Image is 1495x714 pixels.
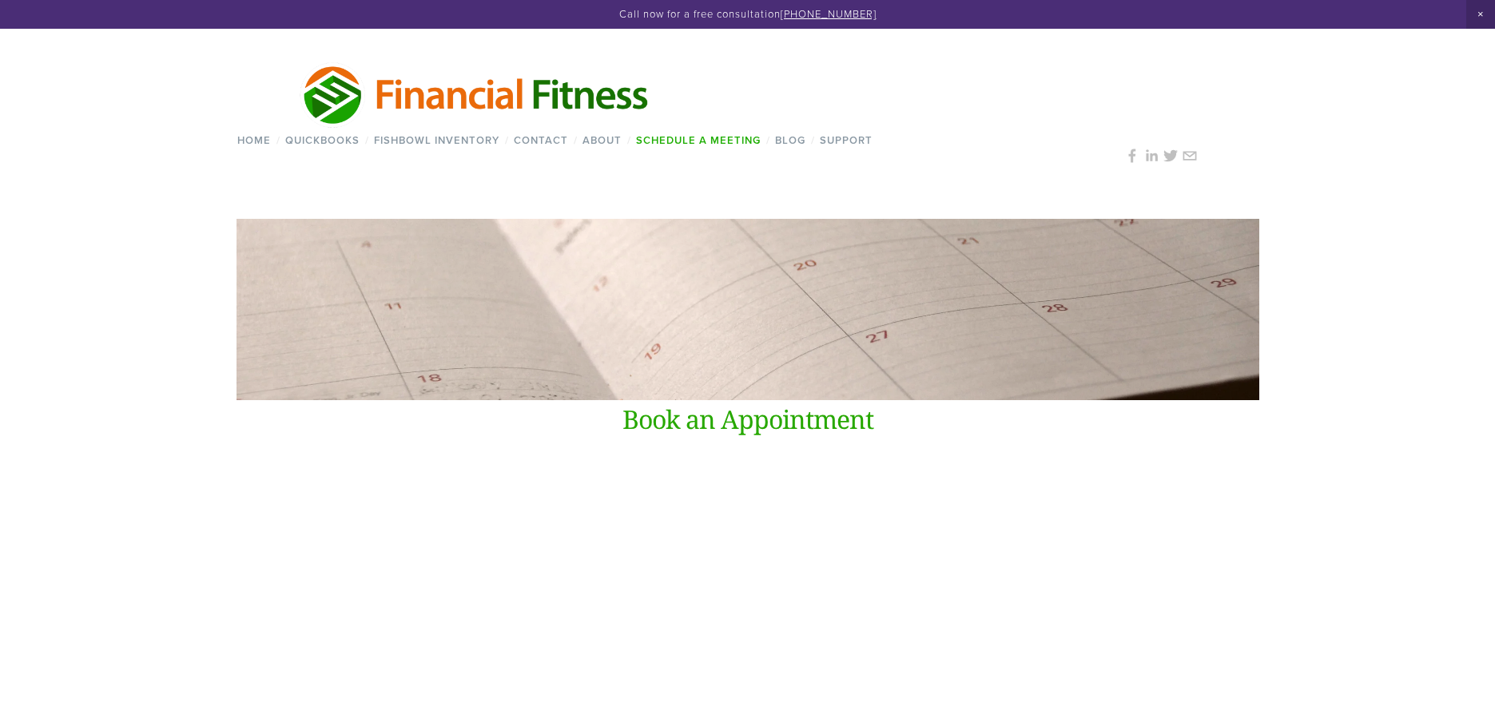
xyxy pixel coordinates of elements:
[770,129,811,152] a: Blog
[509,129,574,152] a: Contact
[627,133,631,148] span: /
[631,129,766,152] a: Schedule a Meeting
[369,129,505,152] a: Fishbowl Inventory
[505,133,509,148] span: /
[31,8,1464,21] p: Call now for a free consultation
[815,129,878,152] a: Support
[233,129,276,152] a: Home
[299,60,652,129] img: Financial Fitness Consulting
[766,133,770,148] span: /
[781,6,877,21] a: [PHONE_NUMBER]
[299,290,1198,329] h1: Schedule a Meeting
[811,133,815,148] span: /
[365,133,369,148] span: /
[574,133,578,148] span: /
[578,129,627,152] a: About
[276,133,280,148] span: /
[280,129,365,152] a: QuickBooks
[299,400,1197,438] h1: Book an Appointment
